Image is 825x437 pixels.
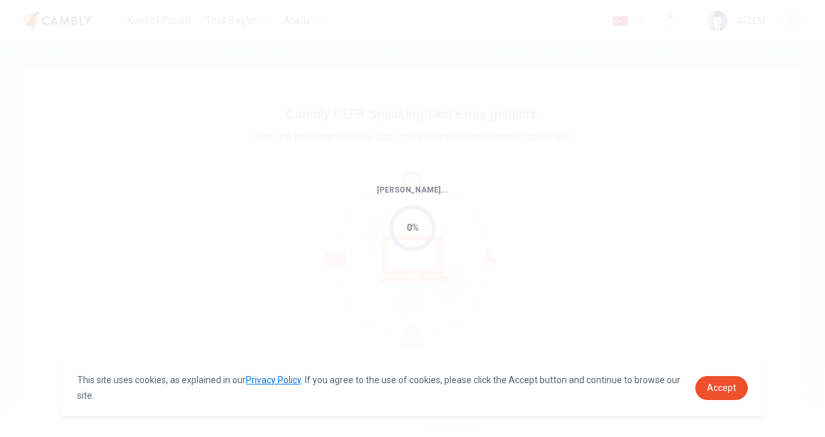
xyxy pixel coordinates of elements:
span: This site uses cookies, as explained in our . If you agree to the use of cookies, please click th... [77,375,680,401]
a: Privacy Policy [246,375,301,385]
span: Accept [707,383,736,393]
div: 0% [407,220,419,235]
span: [PERSON_NAME]... [377,185,448,195]
div: cookieconsent [62,359,763,416]
a: dismiss cookie message [695,376,748,400]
